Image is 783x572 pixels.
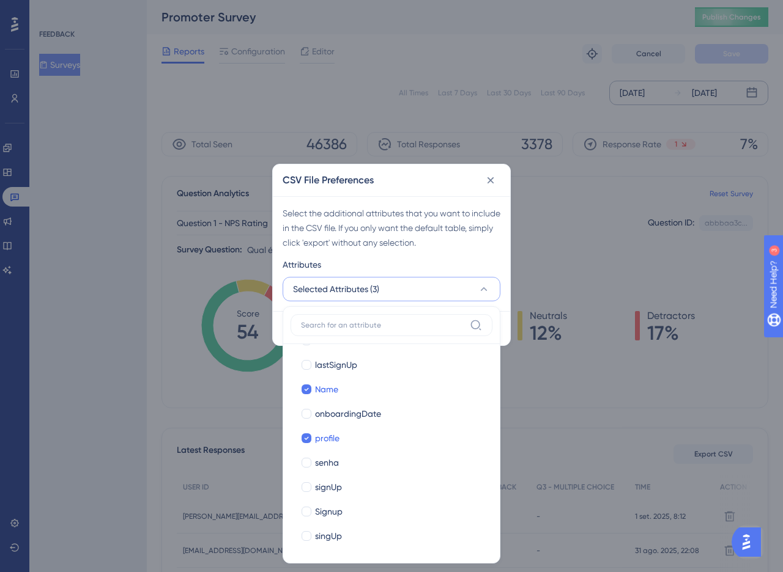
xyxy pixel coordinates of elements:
div: Select the additional attributes that you want to include in the CSV file. If you only want the d... [283,206,500,250]
span: senha [315,455,339,470]
div: 3 [85,6,89,16]
span: profile [315,431,340,446]
span: signUp [315,480,342,494]
span: Attributes [283,257,321,272]
span: Name [315,382,338,397]
iframe: UserGuiding AI Assistant Launcher [732,524,768,560]
span: Signup [315,504,343,519]
span: singUp [315,529,342,543]
span: onboardingDate [315,406,381,421]
input: Search for an attribute [301,320,465,330]
h2: CSV File Preferences [283,173,374,188]
span: Need Help? [29,3,76,18]
span: Selected Attributes (3) [293,282,379,296]
span: lastSignUp [315,358,357,372]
